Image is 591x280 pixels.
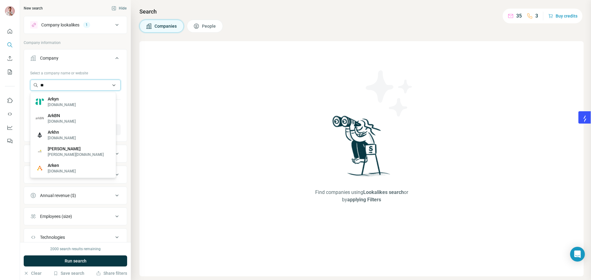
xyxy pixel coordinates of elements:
[362,66,417,121] img: Surfe Illustration - Stars
[312,189,412,203] span: Find companies using or by
[24,270,42,276] button: Clear
[24,209,127,224] button: Employees (size)
[30,68,121,76] div: Select a company name or website
[35,114,44,123] img: ArkBN
[347,197,381,203] span: applying Filters
[48,112,76,119] p: ArkBN
[202,23,216,29] span: People
[5,39,15,50] button: Search
[5,136,15,147] button: Feedback
[40,55,58,61] div: Company
[48,135,76,141] p: [DOMAIN_NAME]
[24,188,127,203] button: Annual revenue ($)
[139,7,584,16] h4: Search
[35,97,44,106] img: Arkyn
[5,6,15,16] img: Avatar
[5,95,15,106] button: Use Surfe on LinkedIn
[48,152,104,157] p: [PERSON_NAME][DOMAIN_NAME]
[48,168,76,174] p: [DOMAIN_NAME]
[48,96,76,102] p: Arkyn
[5,122,15,133] button: Dashboard
[48,162,76,168] p: Arken
[48,129,76,135] p: Arkhn
[516,12,522,20] p: 35
[363,189,404,195] span: Lookalikes search
[35,164,44,172] img: Arken
[535,12,538,20] p: 3
[24,146,127,161] button: Industry
[155,23,177,29] span: Companies
[24,255,127,266] button: Run search
[53,270,84,276] button: Save search
[5,66,15,77] button: My lists
[570,247,585,262] div: Open Intercom Messenger
[48,102,76,108] p: [DOMAIN_NAME]
[40,213,72,219] div: Employees (size)
[24,230,127,245] button: Technologies
[35,147,44,156] img: Arkin
[24,18,127,32] button: Company lookalikes1
[5,108,15,120] button: Use Surfe API
[583,115,587,122] img: salesgear logo
[40,234,65,240] div: Technologies
[35,131,44,139] img: Arkhn
[96,270,127,276] button: Share filters
[24,40,127,45] p: Company information
[548,12,577,20] button: Buy credits
[24,6,43,11] div: New search
[24,167,127,182] button: HQ location
[40,192,76,199] div: Annual revenue ($)
[65,258,86,264] span: Run search
[41,22,79,28] div: Company lookalikes
[330,114,394,183] img: Surfe Illustration - Woman searching with binoculars
[50,246,101,252] div: 2000 search results remaining
[5,26,15,37] button: Quick start
[83,22,90,28] div: 1
[5,53,15,64] button: Enrich CSV
[48,146,104,152] p: [PERSON_NAME]
[24,51,127,68] button: Company
[48,119,76,124] p: [DOMAIN_NAME]
[107,4,131,13] button: Hide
